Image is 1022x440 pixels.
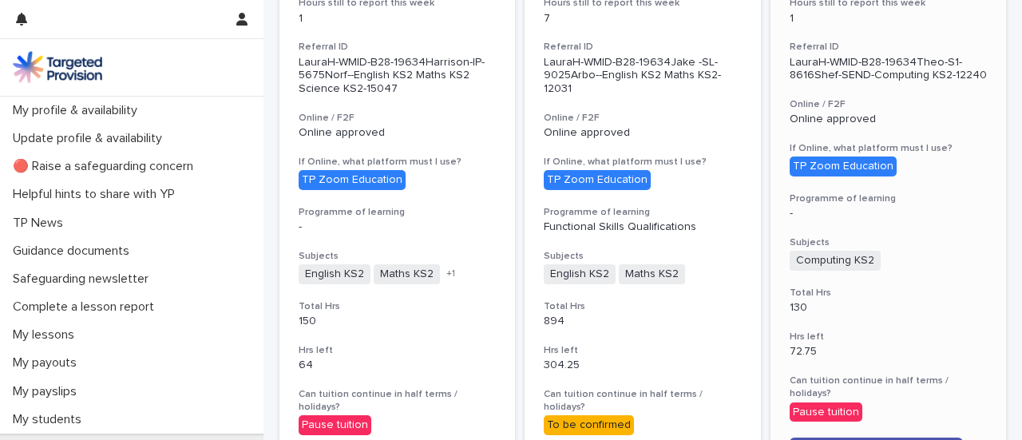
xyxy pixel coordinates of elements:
[13,51,102,83] img: M5nRWzHhSzIhMunXDL62
[544,126,741,140] p: Online approved
[544,170,651,190] div: TP Zoom Education
[299,415,371,435] div: Pause tuition
[544,206,741,219] h3: Programme of learning
[790,207,987,220] p: -
[790,192,987,205] h3: Programme of learning
[299,12,496,26] p: 1
[299,344,496,357] h3: Hrs left
[544,250,741,263] h3: Subjects
[299,315,496,328] p: 150
[790,142,987,155] h3: If Online, what platform must I use?
[299,220,496,234] p: -
[790,157,897,176] div: TP Zoom Education
[790,41,987,54] h3: Referral ID
[299,300,496,313] h3: Total Hrs
[6,187,188,202] p: Helpful hints to share with YP
[6,103,150,118] p: My profile & availability
[790,287,987,299] h3: Total Hrs
[790,12,987,26] p: 1
[790,301,987,315] p: 130
[544,415,634,435] div: To be confirmed
[544,41,741,54] h3: Referral ID
[790,113,987,126] p: Online approved
[299,264,370,284] span: English KS2
[790,251,881,271] span: Computing KS2
[544,220,741,234] p: Functional Skills Qualifications
[374,264,440,284] span: Maths KS2
[544,315,741,328] p: 894
[299,359,496,372] p: 64
[299,206,496,219] h3: Programme of learning
[619,264,685,284] span: Maths KS2
[299,126,496,140] p: Online approved
[299,170,406,190] div: TP Zoom Education
[6,216,76,231] p: TP News
[790,98,987,111] h3: Online / F2F
[544,156,741,168] h3: If Online, what platform must I use?
[544,300,741,313] h3: Total Hrs
[6,272,161,287] p: Safeguarding newsletter
[544,56,741,96] p: LauraH-WMID-B28-19634Jake -SL-9025Arbo--English KS2 Maths KS2-12031
[6,244,142,259] p: Guidance documents
[6,384,89,399] p: My payslips
[446,269,455,279] span: + 1
[299,112,496,125] h3: Online / F2F
[299,41,496,54] h3: Referral ID
[790,236,987,249] h3: Subjects
[6,131,175,146] p: Update profile & availability
[299,56,496,96] p: LauraH-WMID-B28-19634Harrison-IP-5675Norf--English KS2 Maths KS2 Science KS2-15047
[790,375,987,400] h3: Can tuition continue in half terms / holidays?
[790,331,987,343] h3: Hrs left
[6,299,167,315] p: Complete a lesson report
[6,355,89,371] p: My payouts
[6,327,87,343] p: My lessons
[790,402,862,422] div: Pause tuition
[299,250,496,263] h3: Subjects
[6,159,206,174] p: 🔴 Raise a safeguarding concern
[299,156,496,168] h3: If Online, what platform must I use?
[299,388,496,414] h3: Can tuition continue in half terms / holidays?
[544,344,741,357] h3: Hrs left
[6,412,94,427] p: My students
[544,388,741,414] h3: Can tuition continue in half terms / holidays?
[544,12,741,26] p: 7
[544,264,616,284] span: English KS2
[790,345,987,359] p: 72.75
[544,359,741,372] p: 304.25
[544,112,741,125] h3: Online / F2F
[790,56,987,83] p: LauraH-WMID-B28-19634Theo-S1-8616Shef-SEND-Computing KS2-12240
